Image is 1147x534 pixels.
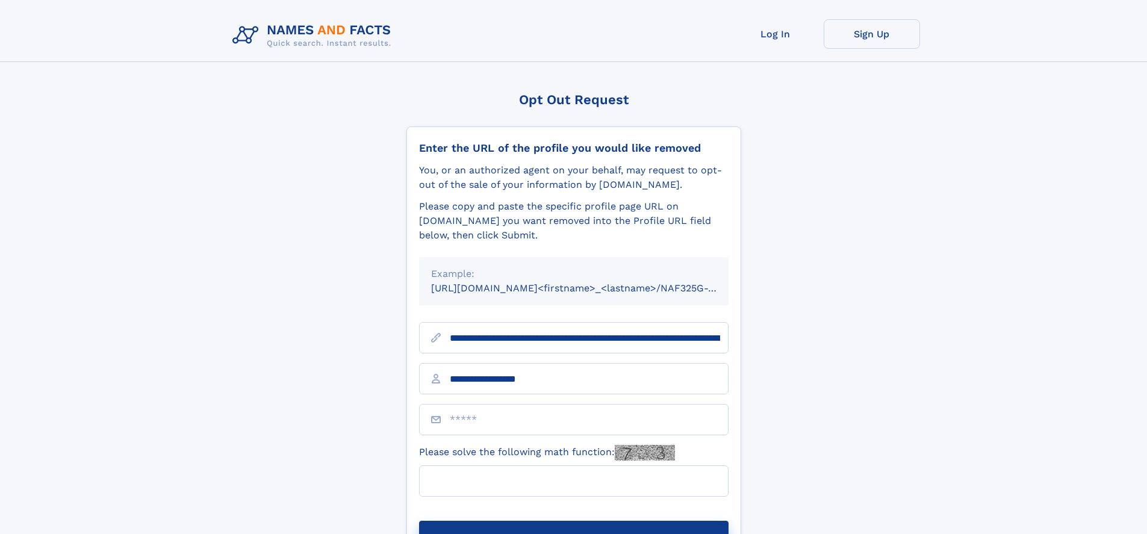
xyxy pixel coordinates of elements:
[419,445,675,461] label: Please solve the following math function:
[419,141,729,155] div: Enter the URL of the profile you would like removed
[228,19,401,52] img: Logo Names and Facts
[824,19,920,49] a: Sign Up
[406,92,741,107] div: Opt Out Request
[727,19,824,49] a: Log In
[431,282,751,294] small: [URL][DOMAIN_NAME]<firstname>_<lastname>/NAF325G-xxxxxxxx
[431,267,716,281] div: Example:
[419,163,729,192] div: You, or an authorized agent on your behalf, may request to opt-out of the sale of your informatio...
[419,199,729,243] div: Please copy and paste the specific profile page URL on [DOMAIN_NAME] you want removed into the Pr...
